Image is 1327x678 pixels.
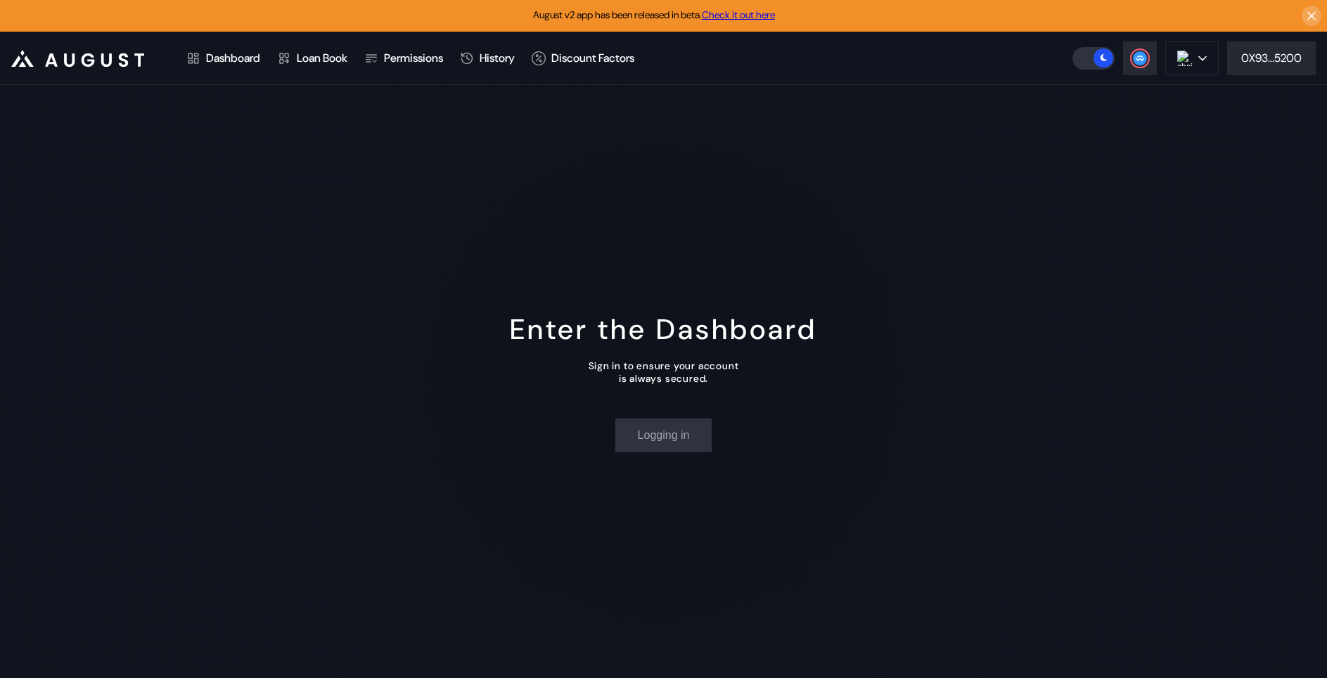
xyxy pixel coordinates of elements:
[297,51,347,65] div: Loan Book
[178,32,269,84] a: Dashboard
[510,311,817,347] div: Enter the Dashboard
[480,51,515,65] div: History
[269,32,356,84] a: Loan Book
[356,32,451,84] a: Permissions
[589,359,739,385] div: Sign in to ensure your account is always secured.
[1241,51,1302,65] div: 0X93...5200
[533,8,775,21] span: August v2 app has been released in beta.
[702,8,775,21] a: Check it out here
[1165,41,1219,75] button: chain logo
[451,32,523,84] a: History
[615,418,712,452] button: Logging in
[384,51,443,65] div: Permissions
[523,32,643,84] a: Discount Factors
[206,51,260,65] div: Dashboard
[1177,51,1193,66] img: chain logo
[551,51,634,65] div: Discount Factors
[1227,41,1316,75] button: 0X93...5200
